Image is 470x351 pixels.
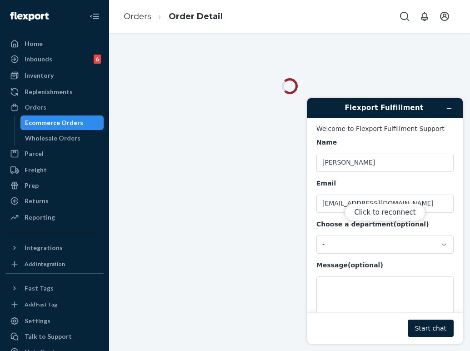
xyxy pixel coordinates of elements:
[25,196,49,206] div: Returns
[5,210,104,225] a: Reporting
[25,181,39,190] div: Prep
[5,194,104,208] a: Returns
[85,7,104,25] button: Close Navigation
[5,281,104,296] button: Fast Tags
[5,178,104,193] a: Prep
[5,259,104,270] a: Add Integration
[10,12,49,21] img: Flexport logo
[395,7,414,25] button: Open Search Box
[5,68,104,83] a: Inventory
[435,7,454,25] button: Open account menu
[415,7,434,25] button: Open notifications
[169,11,223,21] a: Order Detail
[25,118,83,127] div: Ecommerce Orders
[5,329,104,344] button: Talk to Support
[25,55,52,64] div: Inbounds
[21,6,40,15] span: Chat
[25,165,47,175] div: Freight
[25,316,50,326] div: Settings
[25,39,43,48] div: Home
[124,11,151,21] a: Orders
[5,299,104,310] a: Add Fast Tag
[5,146,104,161] a: Parcel
[5,36,104,51] a: Home
[25,134,80,143] div: Wholesale Orders
[5,100,104,115] a: Orders
[25,71,54,80] div: Inventory
[5,241,104,255] button: Integrations
[20,131,104,145] a: Wholesale Orders
[5,85,104,99] a: Replenishments
[5,314,104,328] a: Settings
[25,332,72,341] div: Talk to Support
[25,213,55,222] div: Reporting
[25,243,63,252] div: Integrations
[5,52,104,66] a: Inbounds6
[116,3,230,30] ol: breadcrumbs
[20,115,104,130] a: Ecommerce Orders
[300,91,470,351] iframe: Find more information here
[25,284,54,293] div: Fast Tags
[25,260,65,268] div: Add Integration
[25,103,46,112] div: Orders
[5,163,104,177] a: Freight
[25,301,57,308] div: Add Fast Tag
[25,149,44,158] div: Parcel
[25,87,73,96] div: Replenishments
[94,55,101,64] div: 6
